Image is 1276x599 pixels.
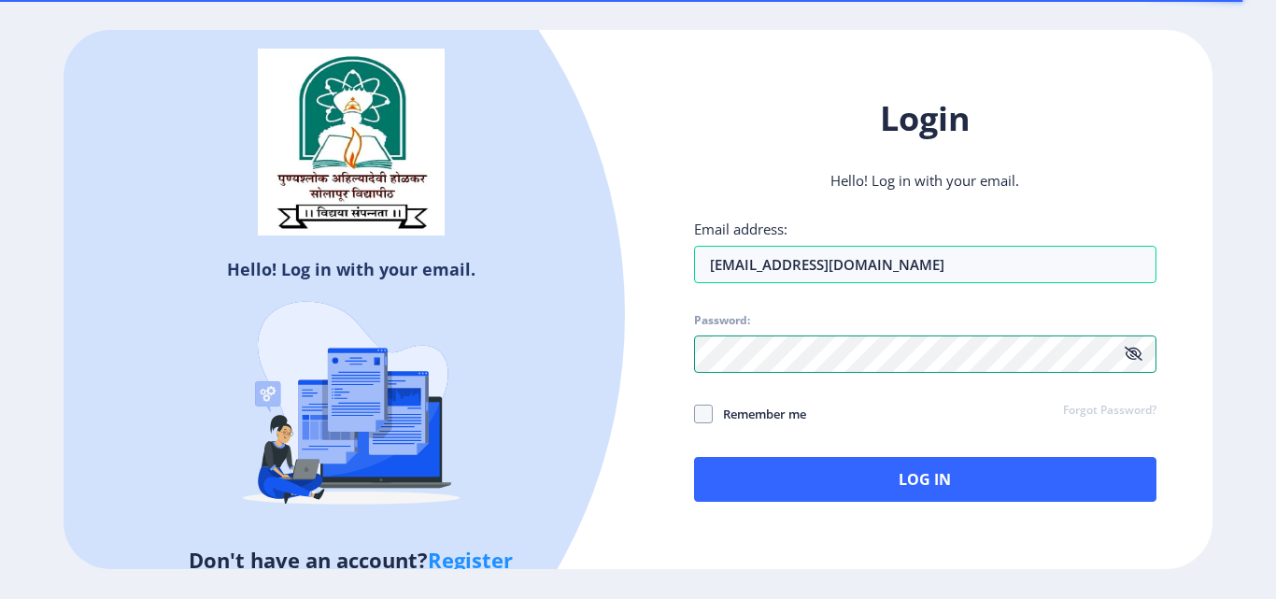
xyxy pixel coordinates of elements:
[694,313,750,328] label: Password:
[713,403,806,425] span: Remember me
[694,220,787,238] label: Email address:
[428,546,513,574] a: Register
[694,246,1156,283] input: Email address
[78,545,624,575] h5: Don't have an account?
[694,457,1156,502] button: Log In
[694,171,1156,190] p: Hello! Log in with your email.
[258,49,445,235] img: solapur_logo.png
[188,264,515,545] img: Recruitment%20Agencies%20(%20verification).svg
[694,96,1156,141] h1: Login
[1063,403,1156,420] a: Forgot Password?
